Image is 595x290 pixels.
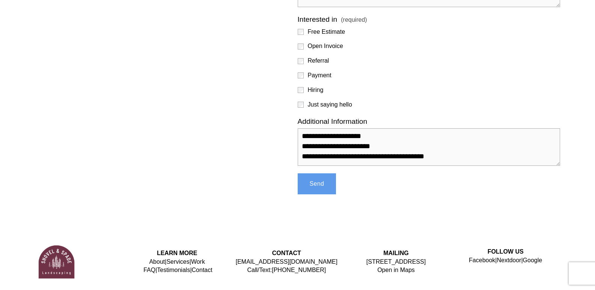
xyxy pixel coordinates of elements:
p: | | | | [122,258,232,275]
span: Free Estimate [308,28,345,36]
input: Free Estimate [298,29,304,35]
p: | | [451,256,560,264]
a: Contact [192,266,212,274]
strong: CONTACT [272,250,301,256]
span: Hiring [308,86,324,94]
span: Just saying hello [308,101,352,109]
a: Testimonials [157,266,190,274]
span: Interested in [298,15,337,25]
a: FAQ [143,266,155,274]
button: SendSend [298,173,336,194]
a: Google [523,256,542,264]
span: Open Invoice [308,42,343,50]
a: Facebook [469,256,495,264]
input: Open Invoice [298,44,304,50]
span: Additional Information [298,117,368,127]
span: (required) [341,16,367,24]
a: Nextdoor [497,256,521,264]
strong: FOLLOW US [488,248,524,255]
span: Referral [308,57,329,65]
input: Referral [298,58,304,64]
input: Payment [298,72,304,78]
a: Open in Maps [377,266,415,274]
p: [STREET_ADDRESS] [341,258,451,275]
input: Just saying hello [298,102,304,108]
span: Payment [308,71,331,80]
a: Work [191,258,205,266]
strong: LEARN MORE [157,250,197,256]
input: Hiring [298,87,304,93]
p: Call/Text: [232,258,342,275]
a: [PHONE_NUMBER] [272,266,326,274]
strong: MAILING [383,250,409,256]
a: About [149,258,165,266]
a: Services [166,258,189,266]
span: Send [310,180,324,187]
a: [EMAIL_ADDRESS][DOMAIN_NAME] [236,258,337,266]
